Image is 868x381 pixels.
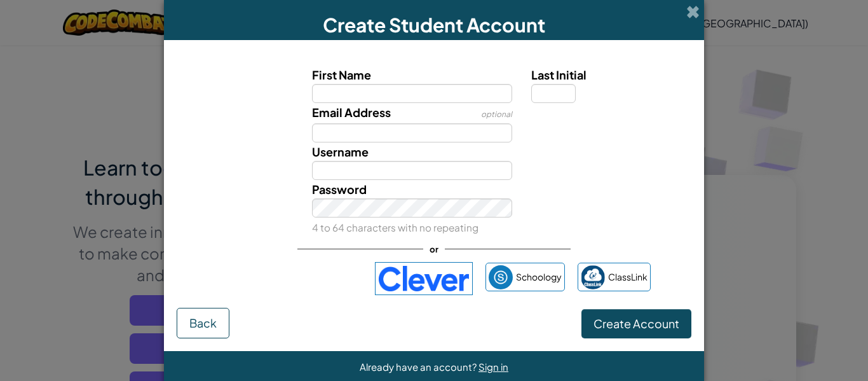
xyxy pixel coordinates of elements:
[312,67,371,82] span: First Name
[189,315,217,330] span: Back
[608,268,648,286] span: ClassLink
[312,182,367,197] span: Password
[489,265,513,289] img: schoology.png
[581,265,605,289] img: classlink-logo-small.png
[177,308,229,338] button: Back
[531,67,587,82] span: Last Initial
[375,262,473,295] img: clever-logo-blue.png
[481,109,512,119] span: optional
[581,309,691,338] button: Create Account
[312,221,478,233] small: 4 to 64 characters with no repeating
[593,316,679,331] span: Create Account
[360,361,478,373] span: Already have an account?
[312,144,369,159] span: Username
[478,361,508,373] a: Sign in
[212,265,369,293] iframe: Sign in with Google Button
[516,268,562,286] span: Schoology
[323,13,545,37] span: Create Student Account
[312,105,391,120] span: Email Address
[423,240,445,258] span: or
